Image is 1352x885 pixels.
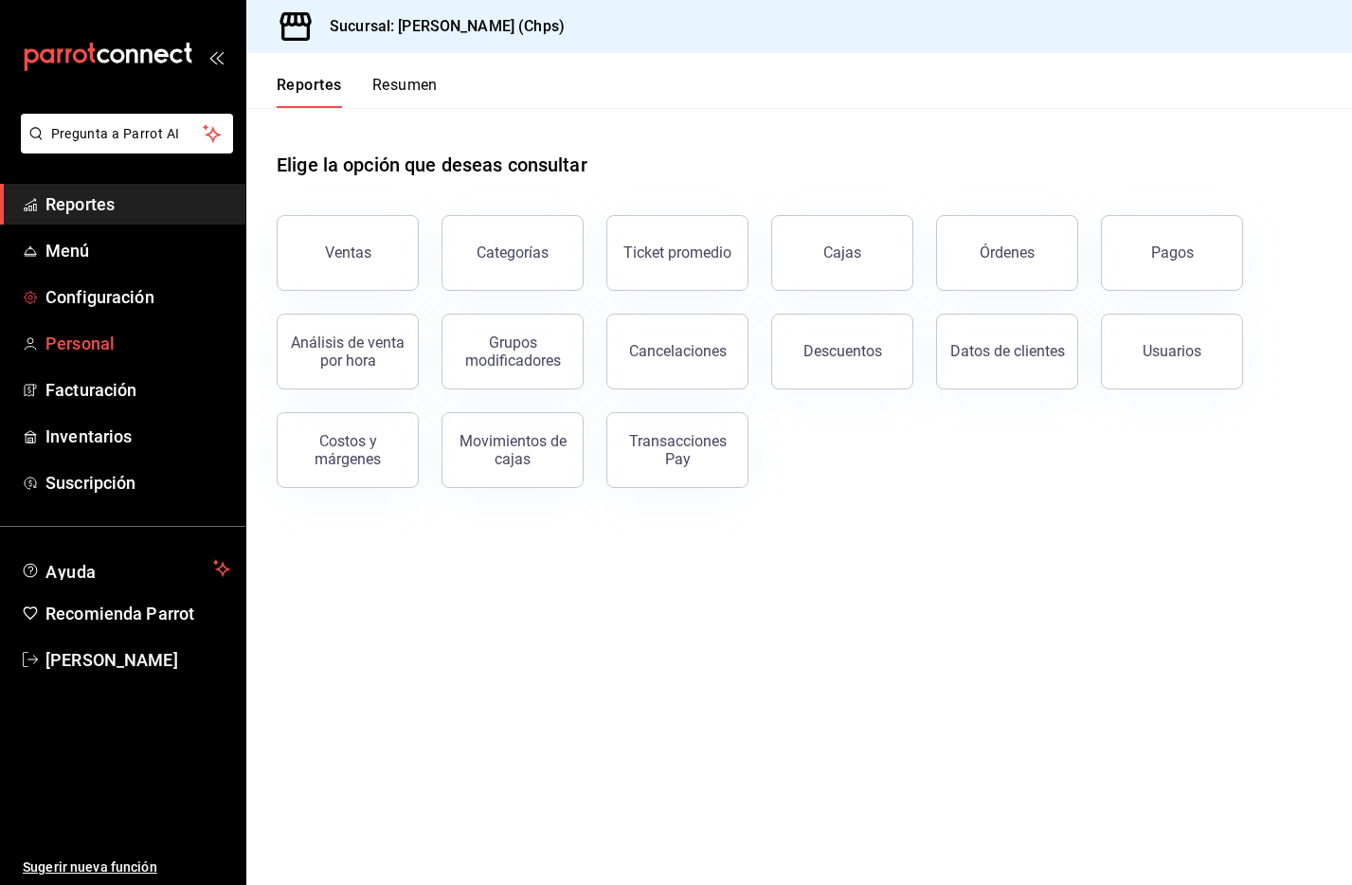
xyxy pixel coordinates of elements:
[606,412,748,488] button: Transacciones Pay
[277,314,419,389] button: Análisis de venta por hora
[289,334,406,370] div: Análisis de venta por hora
[936,314,1078,389] button: Datos de clientes
[23,858,230,877] span: Sugerir nueva función
[208,49,224,64] button: open_drawer_menu
[13,137,233,157] a: Pregunta a Parrot AI
[1101,215,1243,291] button: Pagos
[442,215,584,291] button: Categorías
[454,432,571,468] div: Movimientos de cajas
[1143,342,1201,360] div: Usuarios
[45,470,230,496] span: Suscripción
[477,244,549,262] div: Categorías
[623,244,731,262] div: Ticket promedio
[803,342,882,360] div: Descuentos
[45,424,230,449] span: Inventarios
[45,238,230,263] span: Menú
[454,334,571,370] div: Grupos modificadores
[45,647,230,673] span: [PERSON_NAME]
[45,557,206,580] span: Ayuda
[372,76,438,108] button: Resumen
[629,342,727,360] div: Cancelaciones
[277,412,419,488] button: Costos y márgenes
[51,124,204,144] span: Pregunta a Parrot AI
[277,151,587,179] h1: Elige la opción que deseas consultar
[277,215,419,291] button: Ventas
[606,314,748,389] button: Cancelaciones
[1101,314,1243,389] button: Usuarios
[45,331,230,356] span: Personal
[823,242,862,264] div: Cajas
[771,314,913,389] button: Descuentos
[771,215,913,291] a: Cajas
[277,76,438,108] div: navigation tabs
[442,412,584,488] button: Movimientos de cajas
[289,432,406,468] div: Costos y márgenes
[325,244,371,262] div: Ventas
[980,244,1035,262] div: Órdenes
[277,76,342,108] button: Reportes
[21,114,233,154] button: Pregunta a Parrot AI
[442,314,584,389] button: Grupos modificadores
[606,215,748,291] button: Ticket promedio
[45,377,230,403] span: Facturación
[45,284,230,310] span: Configuración
[950,342,1065,360] div: Datos de clientes
[45,191,230,217] span: Reportes
[619,432,736,468] div: Transacciones Pay
[315,15,565,38] h3: Sucursal: [PERSON_NAME] (Chps)
[936,215,1078,291] button: Órdenes
[45,601,230,626] span: Recomienda Parrot
[1151,244,1194,262] div: Pagos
